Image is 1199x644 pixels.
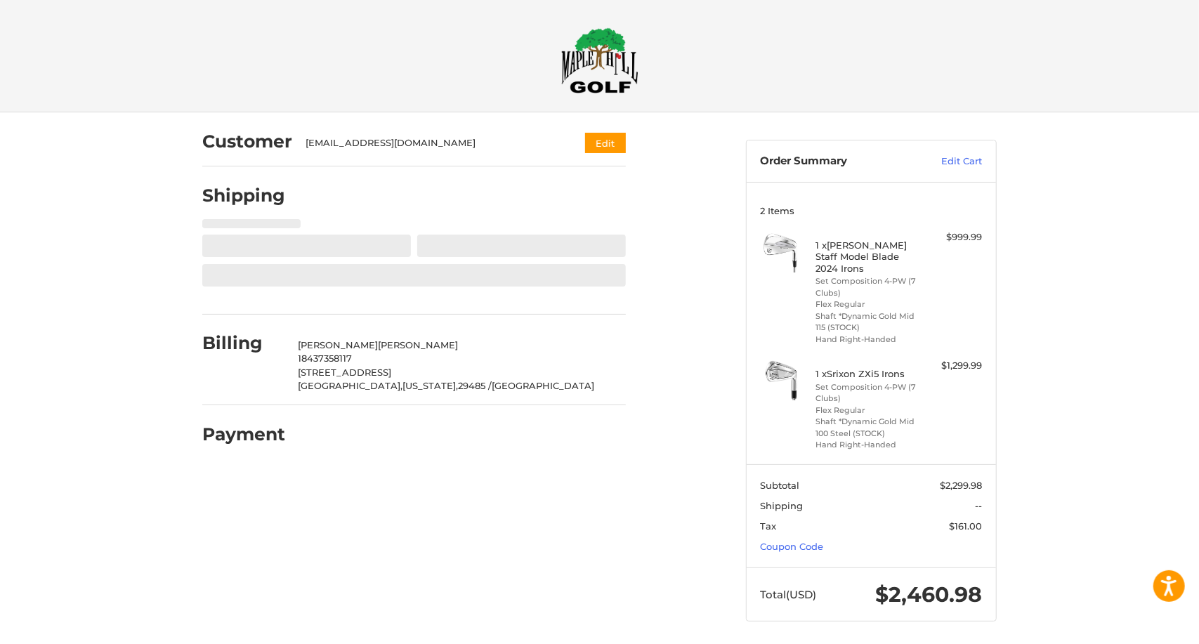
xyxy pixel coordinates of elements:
h2: Payment [202,423,285,445]
li: Flex Regular [816,298,924,310]
h3: Order Summary [761,155,912,169]
h2: Shipping [202,185,285,206]
h2: Customer [202,131,292,152]
h4: 1 x Srixon ZXi5 Irons [816,368,924,379]
li: Flex Regular [816,405,924,416]
li: Set Composition 4-PW (7 Clubs) [816,275,924,298]
span: $2,299.98 [941,480,983,491]
span: -- [976,500,983,511]
span: 29485 / [459,380,492,391]
li: Hand Right-Handed [816,334,924,346]
span: Subtotal [761,480,800,491]
li: Set Composition 4-PW (7 Clubs) [816,381,924,405]
span: [US_STATE], [403,380,459,391]
h3: 2 Items [761,205,983,216]
h2: Billing [202,332,284,354]
span: [STREET_ADDRESS] [299,367,392,378]
div: $1,299.99 [927,359,983,373]
a: Edit Cart [912,155,983,169]
img: Maple Hill Golf [561,27,638,93]
span: $2,460.98 [876,581,983,607]
span: Shipping [761,500,804,511]
span: Total (USD) [761,588,817,601]
a: Coupon Code [761,541,824,552]
span: [GEOGRAPHIC_DATA], [299,380,403,391]
span: [PERSON_NAME] [299,339,379,350]
span: 18437358117 [299,353,353,364]
h4: 1 x [PERSON_NAME] Staff Model Blade 2024 Irons [816,239,924,274]
span: [GEOGRAPHIC_DATA] [492,380,595,391]
li: Hand Right-Handed [816,439,924,451]
span: Tax [761,520,777,532]
span: $161.00 [950,520,983,532]
div: $999.99 [927,230,983,244]
li: Shaft *Dynamic Gold Mid 100 Steel (STOCK) [816,416,924,439]
iframe: Google Customer Reviews [1083,606,1199,644]
button: Edit [585,133,626,153]
div: [EMAIL_ADDRESS][DOMAIN_NAME] [306,136,558,150]
span: [PERSON_NAME] [379,339,459,350]
li: Shaft *Dynamic Gold Mid 115 (STOCK) [816,310,924,334]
